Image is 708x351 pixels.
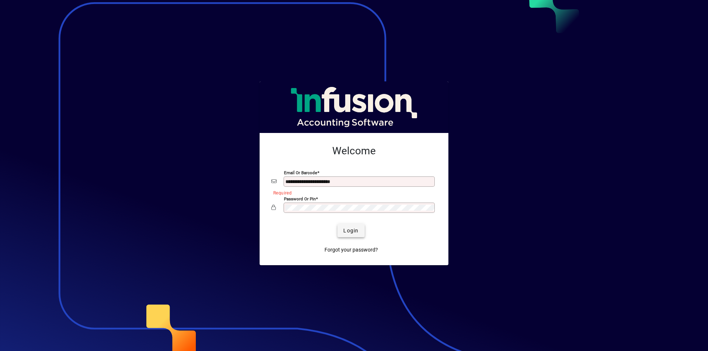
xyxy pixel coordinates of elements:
mat-label: Email or Barcode [284,170,317,175]
a: Forgot your password? [322,243,381,256]
mat-label: Password or Pin [284,196,316,201]
mat-error: Required [273,189,431,196]
span: Forgot your password? [324,246,378,254]
span: Login [343,227,358,235]
button: Login [337,224,364,237]
h2: Welcome [271,145,437,157]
